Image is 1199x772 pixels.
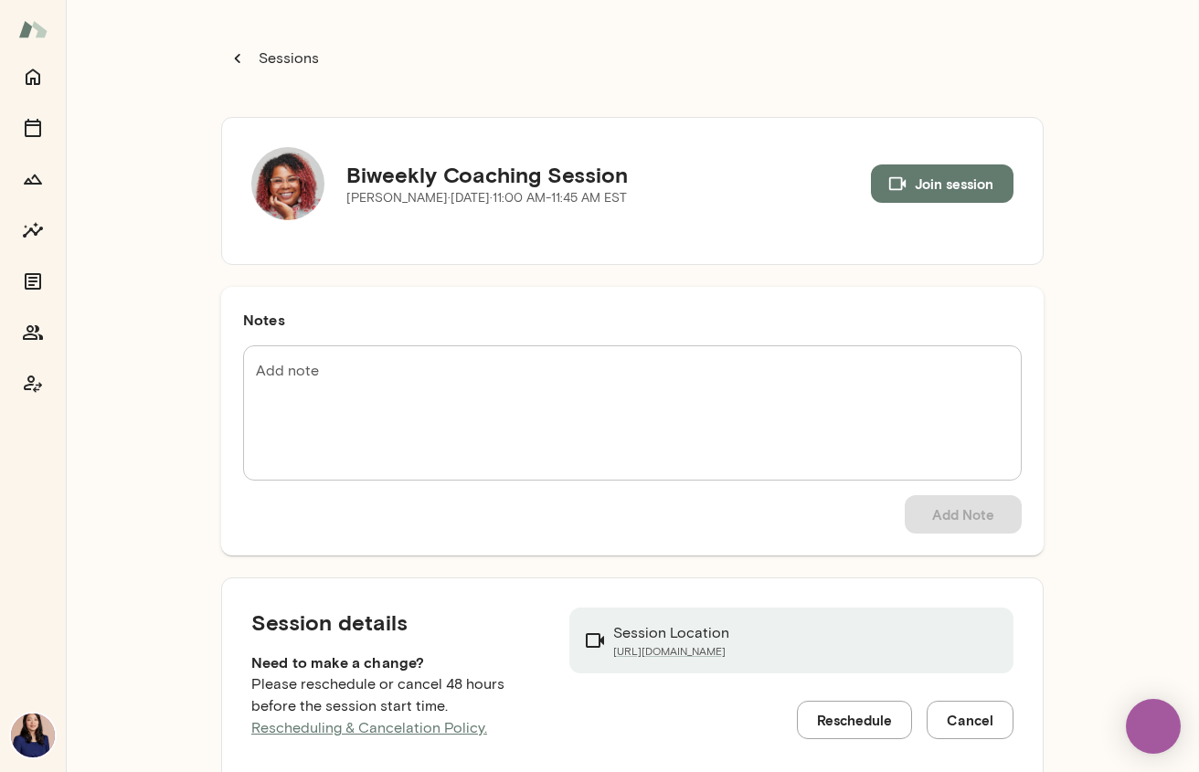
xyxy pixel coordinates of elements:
[243,309,1022,331] h6: Notes
[927,701,1013,739] button: Cancel
[251,608,540,637] h5: Session details
[251,147,324,220] img: Brittany Canty
[255,48,319,69] p: Sessions
[346,160,628,189] h5: Biweekly Coaching Session
[797,701,912,739] button: Reschedule
[15,161,51,197] button: Growth Plan
[251,673,540,739] p: Please reschedule or cancel 48 hours before the session start time.
[346,189,628,207] p: [PERSON_NAME] · [DATE] · 11:00 AM-11:45 AM EST
[221,40,329,77] button: Sessions
[15,365,51,402] button: Coach app
[18,12,48,47] img: Mento
[15,110,51,146] button: Sessions
[15,263,51,300] button: Documents
[251,719,487,736] a: Rescheduling & Cancelation Policy.
[15,314,51,351] button: Members
[11,714,55,757] img: Leah Kim
[613,644,729,659] a: [URL][DOMAIN_NAME]
[871,164,1013,203] button: Join session
[251,651,540,673] h6: Need to make a change?
[15,212,51,249] button: Insights
[15,58,51,95] button: Home
[613,622,729,644] p: Session Location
